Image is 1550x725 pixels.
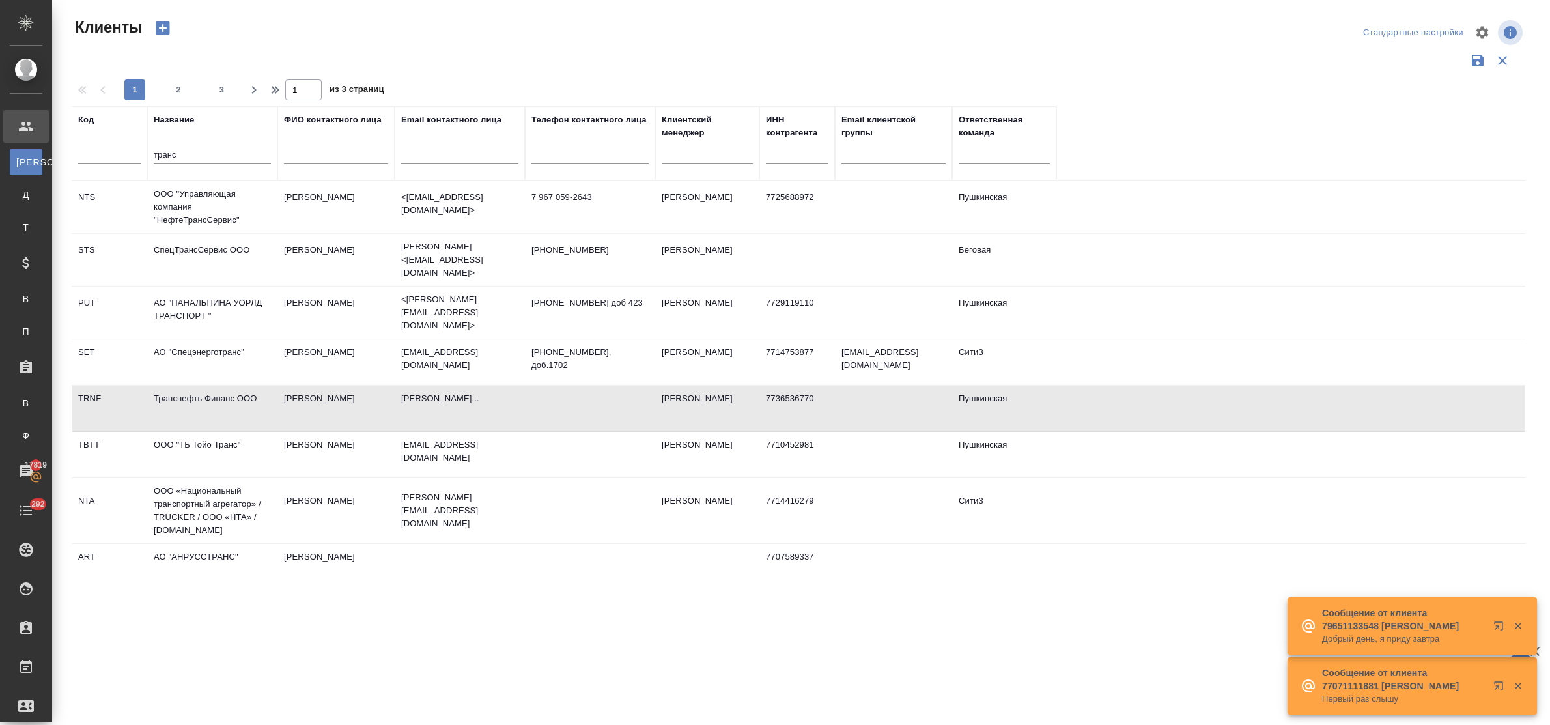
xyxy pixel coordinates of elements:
[23,498,53,511] span: 292
[147,386,277,431] td: Транснефть Финанс ООО
[662,113,753,139] div: Клиентский менеджер
[531,296,649,309] p: [PHONE_NUMBER] доб 423
[1322,692,1485,705] p: Первый раз слышу
[284,113,382,126] div: ФИО контактного лица
[10,214,42,240] a: Т
[835,339,952,385] td: [EMAIL_ADDRESS][DOMAIN_NAME]
[330,81,384,100] span: из 3 страниц
[72,237,147,283] td: STS
[147,544,277,590] td: АО "АНРУССТРАНС"
[952,237,1056,283] td: Беговая
[168,79,189,100] button: 2
[277,339,395,385] td: [PERSON_NAME]
[168,83,189,96] span: 2
[72,184,147,230] td: NTS
[655,290,759,335] td: [PERSON_NAME]
[759,339,835,385] td: 7714753877
[655,432,759,477] td: [PERSON_NAME]
[952,488,1056,533] td: Сити3
[147,478,277,543] td: ООО «Национальный транспортный агрегатор» / TRUCKER / ООО «НТА» / [DOMAIN_NAME]
[1504,680,1531,692] button: Закрыть
[1360,23,1467,43] div: split button
[759,290,835,335] td: 7729119110
[401,293,518,332] p: <[PERSON_NAME][EMAIL_ADDRESS][DOMAIN_NAME]>
[72,17,142,38] span: Клиенты
[1322,666,1485,692] p: Сообщение от клиента 77071111881 [PERSON_NAME]
[16,156,36,169] span: [PERSON_NAME]
[1504,620,1531,632] button: Закрыть
[1486,613,1517,644] button: Открыть в новой вкладке
[531,346,649,372] p: [PHONE_NUMBER], доб.1702
[531,191,649,204] p: 7 967 059-2643
[212,79,232,100] button: 3
[277,184,395,230] td: [PERSON_NAME]
[72,290,147,335] td: PUT
[16,325,36,338] span: П
[1322,606,1485,633] p: Сообщение от клиента 79651133548 [PERSON_NAME]
[10,182,42,208] a: Д
[16,397,36,410] span: В
[655,339,759,385] td: [PERSON_NAME]
[655,386,759,431] td: [PERSON_NAME]
[1467,17,1498,48] span: Настроить таблицу
[147,237,277,283] td: СпецТрансСервис ООО
[1490,48,1515,73] button: Сбросить фильтры
[154,113,194,126] div: Название
[10,149,42,175] a: [PERSON_NAME]
[78,113,94,126] div: Код
[16,221,36,234] span: Т
[147,181,277,233] td: ООО "Управляющая компания "НефтеТрансСервис"
[72,432,147,477] td: TBTT
[17,459,55,472] span: 17819
[72,386,147,431] td: TRNF
[401,240,518,279] p: [PERSON_NAME] <[EMAIL_ADDRESS][DOMAIN_NAME]>
[952,386,1056,431] td: Пушкинская
[759,544,835,590] td: 7707589337
[277,290,395,335] td: [PERSON_NAME]
[952,432,1056,477] td: Пушкинская
[3,455,49,488] a: 17819
[277,488,395,533] td: [PERSON_NAME]
[10,319,42,345] a: П
[759,488,835,533] td: 7714416279
[531,244,649,257] p: [PHONE_NUMBER]
[147,339,277,385] td: АО "Спецэнерготранс"
[401,113,501,126] div: Email контактного лица
[277,237,395,283] td: [PERSON_NAME]
[3,494,49,527] a: 292
[952,290,1056,335] td: Пушкинская
[147,17,178,39] button: Создать
[147,290,277,335] td: АО "ПАНАЛЬПИНА УОРЛД ТРАНСПОРТ "
[401,346,518,372] p: [EMAIL_ADDRESS][DOMAIN_NAME]
[72,488,147,533] td: NTA
[72,544,147,590] td: ART
[10,423,42,449] a: Ф
[1465,48,1490,73] button: Сохранить фильтры
[401,392,518,405] p: [PERSON_NAME]...
[759,386,835,431] td: 7736536770
[10,390,42,416] a: В
[401,491,518,530] p: [PERSON_NAME][EMAIL_ADDRESS][DOMAIN_NAME]
[655,184,759,230] td: [PERSON_NAME]
[655,488,759,533] td: [PERSON_NAME]
[959,113,1050,139] div: Ответственная команда
[277,432,395,477] td: [PERSON_NAME]
[277,544,395,590] td: [PERSON_NAME]
[841,113,946,139] div: Email клиентской группы
[277,386,395,431] td: [PERSON_NAME]
[1498,20,1525,45] span: Посмотреть информацию
[952,339,1056,385] td: Сити3
[16,188,36,201] span: Д
[952,184,1056,230] td: Пушкинская
[10,286,42,312] a: В
[401,438,518,464] p: [EMAIL_ADDRESS][DOMAIN_NAME]
[401,191,518,217] p: <[EMAIL_ADDRESS][DOMAIN_NAME]>
[759,184,835,230] td: 7725688972
[16,429,36,442] span: Ф
[655,237,759,283] td: [PERSON_NAME]
[1486,673,1517,704] button: Открыть в новой вкладке
[759,432,835,477] td: 7710452981
[16,292,36,306] span: В
[766,113,828,139] div: ИНН контрагента
[72,339,147,385] td: SET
